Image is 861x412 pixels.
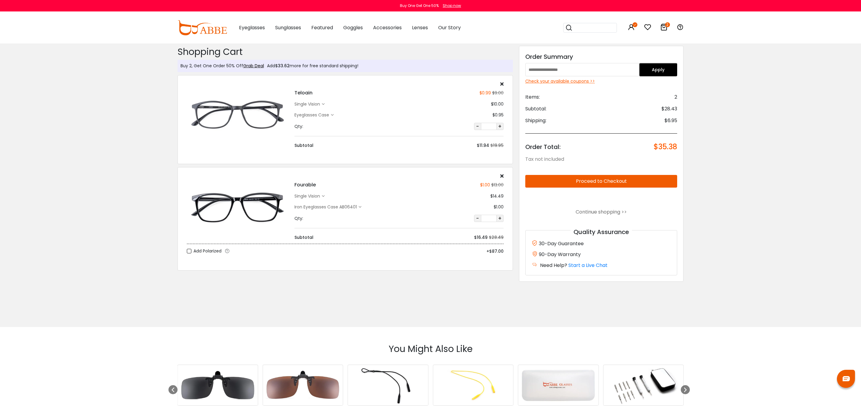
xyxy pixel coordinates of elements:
div: Shop now [443,3,461,8]
div: $16.49 [474,234,488,241]
div: Iron Eyeglasses Case AB06401 [294,204,359,210]
img: Simple Glasses Chain [433,365,513,405]
div: $0.95 [492,112,504,118]
span: Shipping: [525,117,546,124]
span: +$87.00 [486,248,504,254]
img: Glasses Chain [348,365,428,405]
a: Simple Glasses Chain [433,365,514,406]
span: $6.95 [665,117,677,124]
span: Add Polarized [193,247,222,255]
button: Proceed to Checkout [525,175,677,188]
span: Featured [311,24,333,31]
div: Buy One Get One 50% [400,3,439,8]
div: Qty: [294,215,303,222]
div: $11.94 [477,142,489,149]
div: $9.00 [491,90,504,96]
button: - [474,215,481,222]
i: 2 [665,22,670,27]
img: Sunglasses Case [518,365,599,405]
button: Apply [639,63,677,76]
a: Ampl - Clip on [178,365,258,406]
div: $28.49 [489,234,504,241]
div: Subtotal [294,234,313,241]
div: Order Summary [525,52,677,61]
span: Accessories [373,24,402,31]
div: $19.95 [490,142,504,149]
div: $1.00 [480,182,490,188]
img: Ampl - Clip on [178,365,258,405]
img: chat [843,376,850,381]
span: $35.38 [654,143,677,151]
a: Glasses Repair Kit [603,365,684,406]
div: Buy 2, Get One Order 50% Off [181,63,264,69]
div: Next slide [681,385,690,394]
div: $14.49 [490,193,504,199]
div: Check your available coupons >> [525,78,677,84]
span: $28.43 [661,105,677,113]
a: Shop now [440,3,461,8]
iframe: PayPal [525,192,677,203]
img: abbeglasses.com [178,20,227,35]
span: Goggles [343,24,363,31]
span: Our Story [438,24,461,31]
h4: Fourable [294,181,316,189]
a: Grab Deal [243,63,264,69]
h2: Shopping Cart [178,46,513,57]
button: + [496,215,504,222]
a: Start a Live Chat [568,262,608,269]
div: $1.00 [494,204,504,210]
a: Continue shopping >> [576,208,627,215]
img: Lible - Clip On [263,365,343,405]
div: Subtotal [294,142,313,149]
a: Sunglasses Case [518,365,599,406]
div: $13.00 [490,182,504,188]
img: Teloain [187,90,288,141]
span: Sunglasses [275,24,301,31]
span: 2 [674,93,677,101]
span: Order Total: [525,143,561,151]
div: $10.00 [491,101,504,107]
a: Lible - Clip On [262,365,343,406]
div: $0.99 [479,90,491,96]
span: Subtotal: [525,105,546,113]
span: Items: [525,93,540,101]
button: - [474,123,481,130]
div: Qty: [294,123,303,130]
a: 2 [660,25,668,32]
div: Add more for free standard shipping! [264,63,358,69]
button: + [496,123,504,130]
div: 30-Day Guarantee [532,239,671,247]
h4: Teloain [294,89,313,97]
img: Fourable [187,182,288,233]
div: Tax not included [525,156,677,163]
img: Glasses Repair Kit [603,365,683,405]
span: Lenses [412,24,428,31]
div: Eyeglasses Case [294,112,331,118]
div: single vision [294,193,322,199]
span: $33.62 [275,63,290,69]
a: Glasses Chain [348,365,429,406]
span: Need Help? [540,262,567,269]
div: 90-Day Warranty [532,250,671,258]
span: Eyeglasses [239,24,265,31]
span: Quality Assurance [570,228,632,236]
div: single vision [294,101,322,107]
